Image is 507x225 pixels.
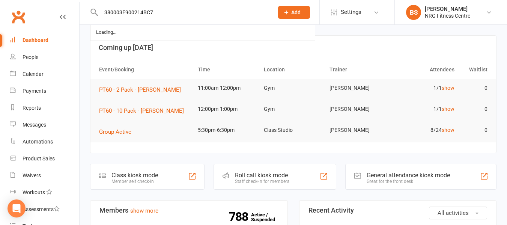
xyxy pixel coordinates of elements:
a: Clubworx [9,8,28,26]
div: General attendance kiosk mode [367,172,450,179]
a: People [10,49,79,66]
td: 1/1 [392,79,458,97]
a: Messages [10,116,79,133]
div: Dashboard [23,37,48,43]
button: Add [278,6,310,19]
a: show [442,106,454,112]
span: PT60 - 2 Pack - [PERSON_NAME] [99,86,181,93]
h3: Members [99,207,278,214]
div: Messages [23,122,46,128]
span: All activities [438,210,469,216]
a: show [442,127,454,133]
div: [PERSON_NAME] [425,6,470,12]
div: Member self check-in [111,179,158,184]
a: Calendar [10,66,79,83]
td: [PERSON_NAME] [326,79,392,97]
td: 0 [458,100,491,118]
a: Dashboard [10,32,79,49]
td: [PERSON_NAME] [326,100,392,118]
div: Waivers [23,172,41,178]
div: Assessments [23,206,60,212]
button: Group Active [99,127,137,136]
a: Payments [10,83,79,100]
div: NRG Fitness Centre [425,12,470,19]
td: Gym [260,100,326,118]
a: Product Sales [10,150,79,167]
div: Staff check-in for members [235,179,289,184]
a: Automations [10,133,79,150]
div: Product Sales [23,156,55,162]
div: Loading... [94,27,119,38]
div: Open Intercom Messenger [8,199,26,217]
td: Class Studio [260,121,326,139]
strong: 788 [229,211,251,222]
th: Location [260,60,326,79]
span: Group Active [99,128,131,135]
div: People [23,54,38,60]
div: BS [406,5,421,20]
th: Waitlist [458,60,491,79]
a: show [442,85,454,91]
button: PT60 - 10 Pack - [PERSON_NAME] [99,106,189,115]
th: Event/Booking [96,60,194,79]
div: Class kiosk mode [111,172,158,179]
div: Roll call kiosk mode [235,172,289,179]
td: 1/1 [392,100,458,118]
td: [PERSON_NAME] [326,121,392,139]
a: Assessments [10,201,79,218]
div: Great for the front desk [367,179,450,184]
td: 0 [458,79,491,97]
a: show more [130,207,158,214]
h3: Coming up [DATE] [99,44,488,51]
a: Reports [10,100,79,116]
div: Payments [23,88,46,94]
a: Workouts [10,184,79,201]
td: 5:30pm-6:30pm [194,121,260,139]
th: Attendees [392,60,458,79]
td: Gym [260,79,326,97]
button: PT60 - 2 Pack - [PERSON_NAME] [99,85,186,94]
div: Workouts [23,189,45,195]
input: Search... [99,7,268,18]
div: Automations [23,139,53,145]
a: Waivers [10,167,79,184]
div: Reports [23,105,41,111]
td: 0 [458,121,491,139]
span: PT60 - 10 Pack - [PERSON_NAME] [99,107,184,114]
td: 12:00pm-1:00pm [194,100,260,118]
h3: Recent Activity [308,207,487,214]
td: 8/24 [392,121,458,139]
td: 11:00am-12:00pm [194,79,260,97]
button: All activities [429,207,487,219]
span: Settings [341,4,361,21]
th: Time [194,60,260,79]
span: Add [291,9,301,15]
th: Trainer [326,60,392,79]
div: Calendar [23,71,44,77]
